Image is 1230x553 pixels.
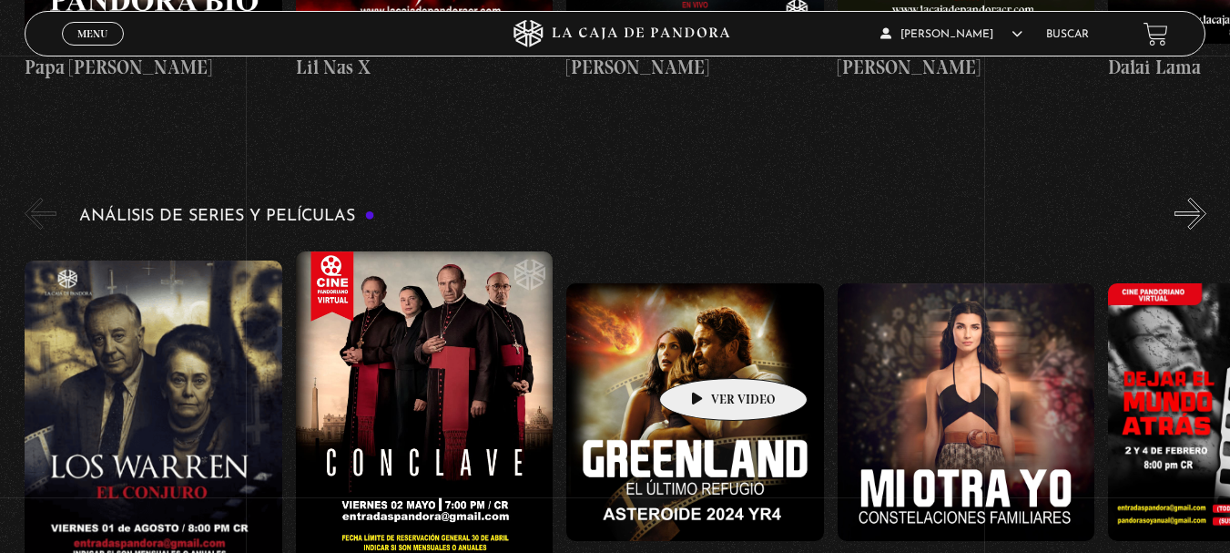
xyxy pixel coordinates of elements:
h4: [PERSON_NAME] [566,53,824,82]
button: Next [1174,198,1206,230]
button: Previous [25,198,56,230]
a: View your shopping cart [1144,22,1168,46]
h4: [PERSON_NAME] [838,53,1095,82]
span: Menu [77,28,107,39]
h4: Lil Nas X [296,53,554,82]
span: [PERSON_NAME] [880,29,1022,40]
a: Buscar [1046,29,1089,40]
span: Cerrar [71,44,114,56]
h4: Papa [PERSON_NAME] [25,53,282,82]
h3: Análisis de series y películas [79,208,375,225]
